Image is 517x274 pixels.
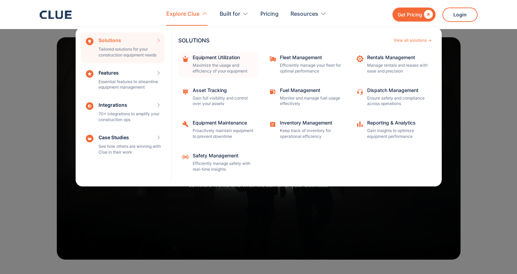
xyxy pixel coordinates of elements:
[178,38,390,43] div: SOLUTIONS
[193,63,254,74] p: Maximize the usage and efficiency of your equipment
[178,84,259,110] a: Asset TrackingGain full visibility and control over your assets
[367,63,429,74] p: Manage rentals and leases with ease and precision
[483,241,517,274] iframe: Chat Widget
[353,117,433,143] a: Reporting & AnalyticsGain insights to optimize equipment performance
[290,3,318,25] div: Resources
[166,3,208,25] div: Explore Clue
[260,3,279,25] a: Pricing
[266,84,346,110] a: Fuel ManagementMonitor and manage fuel usage effectively
[193,120,254,125] div: Equipment Maintenance
[193,95,254,107] p: Gain full visibility and control over your assets
[182,55,189,63] img: repairing box icon
[353,84,433,110] a: Dispatch ManagementEnsure safety and compliance across operations
[269,120,276,128] img: Task checklist icon
[356,55,364,63] img: repair icon image
[178,117,259,143] a: Equipment MaintenanceProactively maintain equipment to prevent downtime
[266,117,346,143] a: Inventory ManagementKeep track of inventory for operational efficiency
[393,38,427,42] div: View all solutions
[367,88,429,93] div: Dispatch Management
[280,95,341,107] p: Monitor and manage fuel usage effectively
[393,38,431,42] a: View all solutions
[367,128,429,140] p: Gain insights to optimize equipment performance
[356,88,364,95] img: Customer support icon
[193,161,254,172] p: Efficiently manage safety with real-time insights
[290,3,326,25] div: Resources
[398,10,422,19] div: Get Pricing
[266,52,346,78] a: Fleet ManagementEfficiently manage your fleet for optimal performance
[442,8,478,22] a: Login
[367,120,429,125] div: Reporting & Analytics
[367,55,429,60] div: Rentals Management
[193,88,254,93] div: Asset Tracking
[193,153,254,158] div: Safety Management
[280,128,341,140] p: Keep track of inventory for operational efficiency
[182,153,189,161] img: Safety Management
[269,88,276,95] img: fleet fuel icon
[182,88,189,95] img: Maintenance management icon
[40,26,478,186] nav: Explore Clue
[269,55,276,63] img: fleet repair icon
[178,150,259,176] a: Safety ManagementEfficiently manage safety with real-time insights
[182,120,189,128] img: Repairing icon
[367,95,429,107] p: Ensure safety and compliance across operations
[193,128,254,140] p: Proactively maintain equipment to prevent downtime
[166,3,199,25] div: Explore Clue
[220,3,240,25] div: Built for
[280,55,341,60] div: Fleet Management
[356,120,364,128] img: analytics icon
[392,8,436,22] a: Get Pricing
[178,52,259,78] a: Equipment UtilizationMaximize the usage and efficiency of your equipment
[193,55,254,60] div: Equipment Utilization
[280,88,341,93] div: Fuel Management
[353,52,433,78] a: Rentals ManagementManage rentals and leases with ease and precision
[280,63,341,74] p: Efficiently manage your fleet for optimal performance
[220,3,248,25] div: Built for
[280,120,341,125] div: Inventory Management
[422,10,433,19] div: 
